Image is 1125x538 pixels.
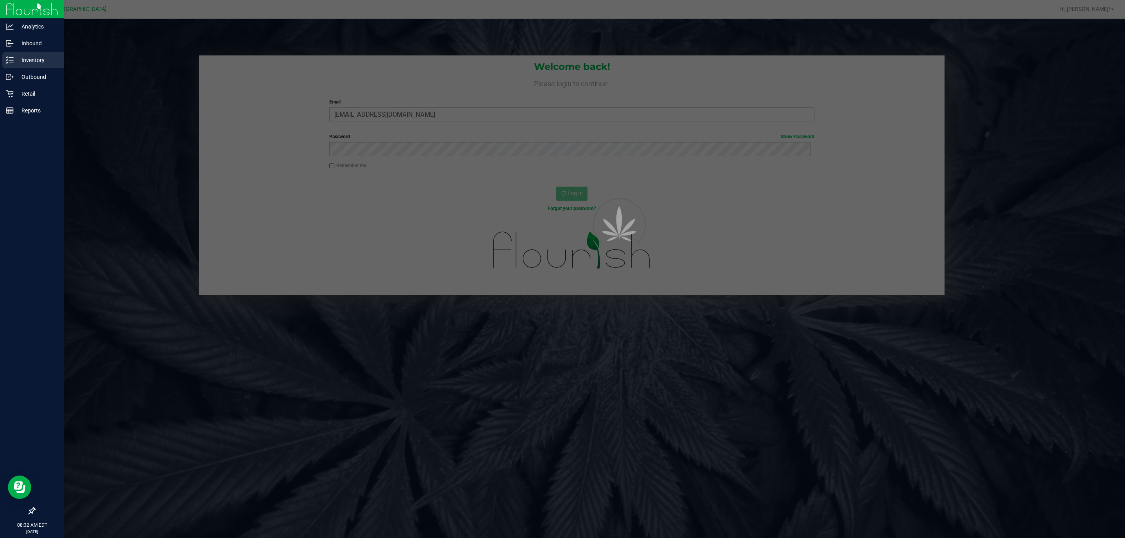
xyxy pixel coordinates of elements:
p: Inbound [14,39,61,48]
p: Outbound [14,72,61,82]
p: Analytics [14,22,61,31]
inline-svg: Analytics [6,23,14,30]
p: 08:32 AM EDT [4,522,61,529]
p: Inventory [14,55,61,65]
iframe: Resource center [8,476,31,499]
p: [DATE] [4,529,61,534]
inline-svg: Retail [6,90,14,98]
p: Reports [14,106,61,115]
inline-svg: Inventory [6,56,14,64]
inline-svg: Inbound [6,39,14,47]
inline-svg: Reports [6,107,14,114]
inline-svg: Outbound [6,73,14,81]
p: Retail [14,89,61,98]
